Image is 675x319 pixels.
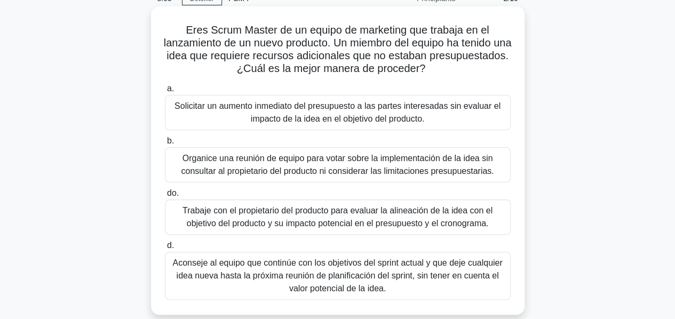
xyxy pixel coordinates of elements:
font: b. [167,136,174,145]
font: Trabaje con el propietario del producto para evaluar la alineación de la idea con el objetivo del... [182,206,493,228]
font: Solicitar un aumento inmediato del presupuesto a las partes interesadas sin evaluar el impacto de... [174,101,501,123]
font: Organice una reunión de equipo para votar sobre la implementación de la idea sin consultar al pro... [181,154,494,176]
font: Eres Scrum Master de un equipo de marketing que trabaja en el lanzamiento de un nuevo producto. U... [164,24,512,74]
font: Aconseje al equipo que continúe con los objetivos del sprint actual y que deje cualquier idea nue... [172,258,502,293]
font: d. [167,241,174,250]
font: do. [167,188,179,197]
font: a. [167,84,174,93]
